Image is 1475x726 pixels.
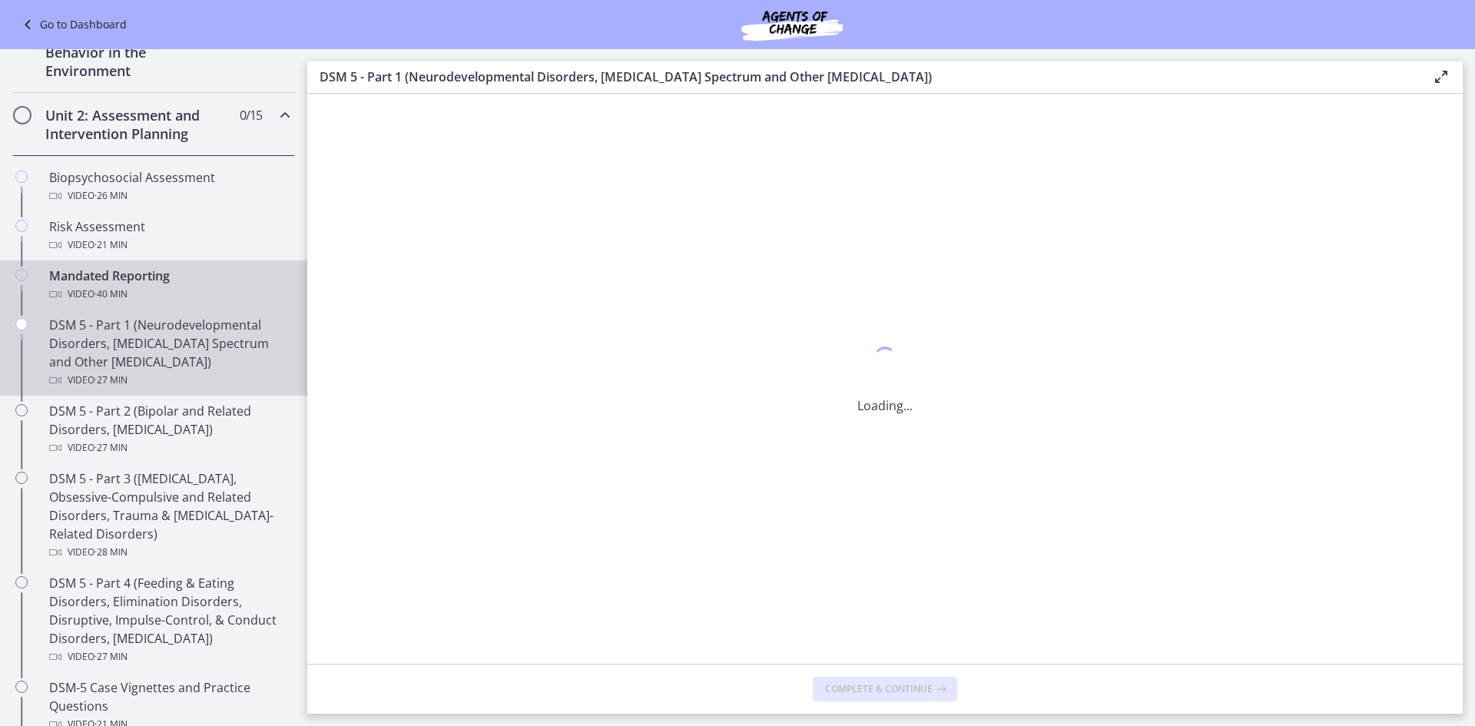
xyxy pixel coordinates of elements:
[49,543,289,562] div: Video
[700,6,884,43] img: Agents of Change
[94,371,128,390] span: · 27 min
[857,343,913,378] div: 1
[49,402,289,457] div: DSM 5 - Part 2 (Bipolar and Related Disorders, [MEDICAL_DATA])
[94,187,128,205] span: · 26 min
[240,106,262,124] span: 0 / 15
[94,285,128,303] span: · 40 min
[18,15,127,34] a: Go to Dashboard
[45,106,233,143] h2: Unit 2: Assessment and Intervention Planning
[320,68,1407,86] h3: DSM 5 - Part 1 (Neurodevelopmental Disorders, [MEDICAL_DATA] Spectrum and Other [MEDICAL_DATA])
[813,677,957,701] button: Complete & continue
[49,439,289,457] div: Video
[49,469,289,562] div: DSM 5 - Part 3 ([MEDICAL_DATA], Obsessive-Compulsive and Related Disorders, Trauma & [MEDICAL_DAT...
[49,648,289,666] div: Video
[49,316,289,390] div: DSM 5 - Part 1 (Neurodevelopmental Disorders, [MEDICAL_DATA] Spectrum and Other [MEDICAL_DATA])
[49,236,289,254] div: Video
[94,439,128,457] span: · 27 min
[49,574,289,666] div: DSM 5 - Part 4 (Feeding & Eating Disorders, Elimination Disorders, Disruptive, Impulse-Control, &...
[94,543,128,562] span: · 28 min
[94,648,128,666] span: · 27 min
[49,371,289,390] div: Video
[49,267,289,303] div: Mandated Reporting
[49,217,289,254] div: Risk Assessment
[49,168,289,205] div: Biopsychosocial Assessment
[825,683,933,695] span: Complete & continue
[49,187,289,205] div: Video
[94,236,128,254] span: · 21 min
[857,396,913,415] p: Loading...
[49,285,289,303] div: Video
